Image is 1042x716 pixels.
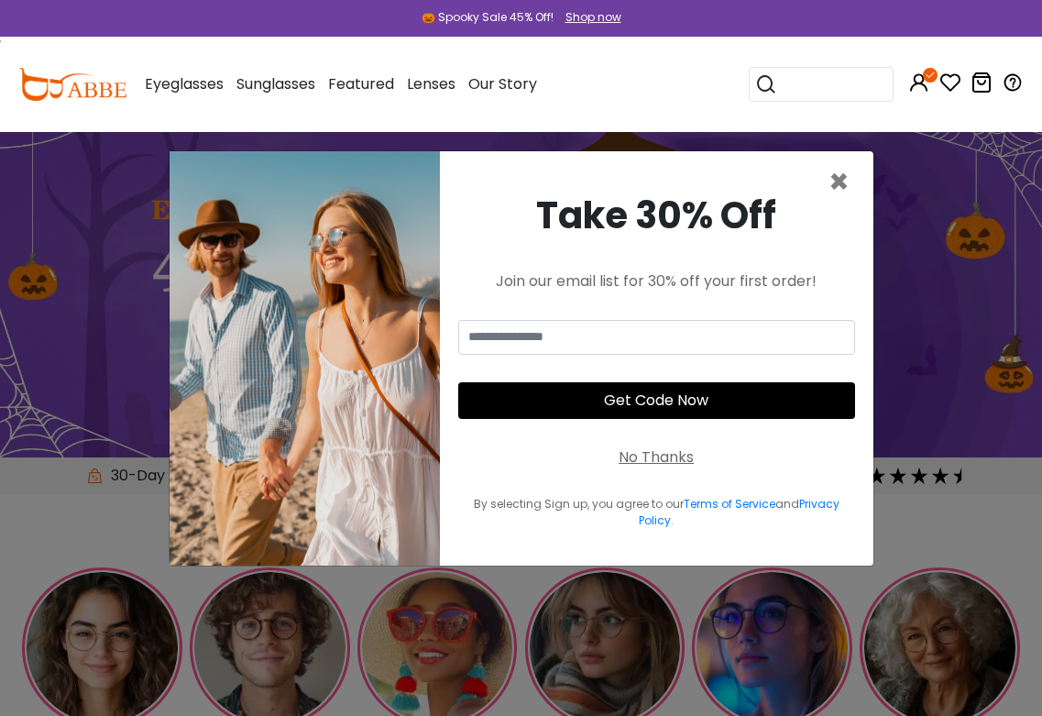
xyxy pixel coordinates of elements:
button: Get Code Now [458,382,855,419]
img: abbeglasses.com [18,68,126,101]
span: Lenses [407,73,455,94]
div: Join our email list for 30% off your first order! [458,270,855,292]
span: × [828,159,850,205]
span: Sunglasses [236,73,315,94]
div: 🎃 Spooky Sale 45% Off! [422,9,554,26]
a: Terms of Service [684,496,775,512]
button: Close [828,166,850,199]
span: Eyeglasses [145,73,224,94]
div: No Thanks [619,446,694,468]
div: By selecting Sign up, you agree to our and . [458,496,855,529]
div: Take 30% Off [458,188,855,243]
img: welcome [170,151,440,566]
a: Privacy Policy [639,496,839,528]
span: Our Story [468,73,537,94]
span: Featured [328,73,394,94]
div: Shop now [565,9,621,26]
a: Shop now [556,9,621,25]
